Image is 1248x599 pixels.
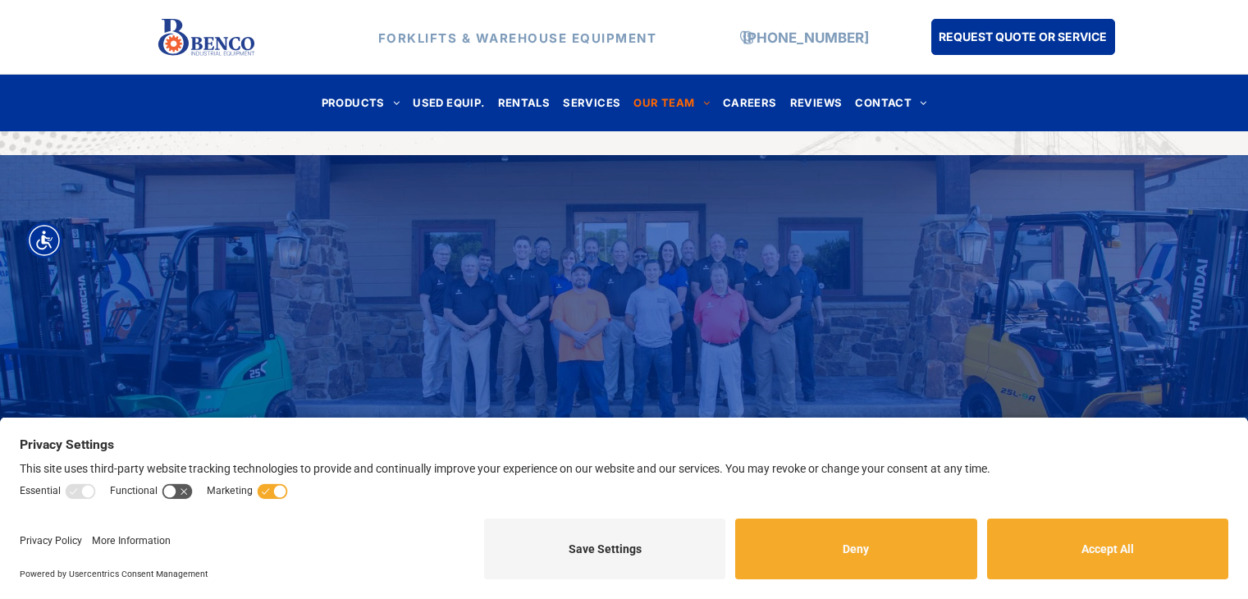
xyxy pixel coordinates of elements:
a: OUR TEAM [627,92,716,114]
a: RENTALS [491,92,557,114]
a: CAREERS [716,92,784,114]
a: SERVICES [556,92,627,114]
a: CONTACT [848,92,933,114]
a: PRODUCTS [315,92,407,114]
a: [PHONE_NUMBER] [743,29,869,45]
a: REQUEST QUOTE OR SERVICE [931,19,1115,55]
div: Accessibility Menu [26,222,62,258]
span: REQUEST QUOTE OR SERVICE [939,21,1107,52]
a: REVIEWS [784,92,849,114]
a: USED EQUIP. [406,92,491,114]
strong: FORKLIFTS & WAREHOUSE EQUIPMENT [378,30,657,45]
